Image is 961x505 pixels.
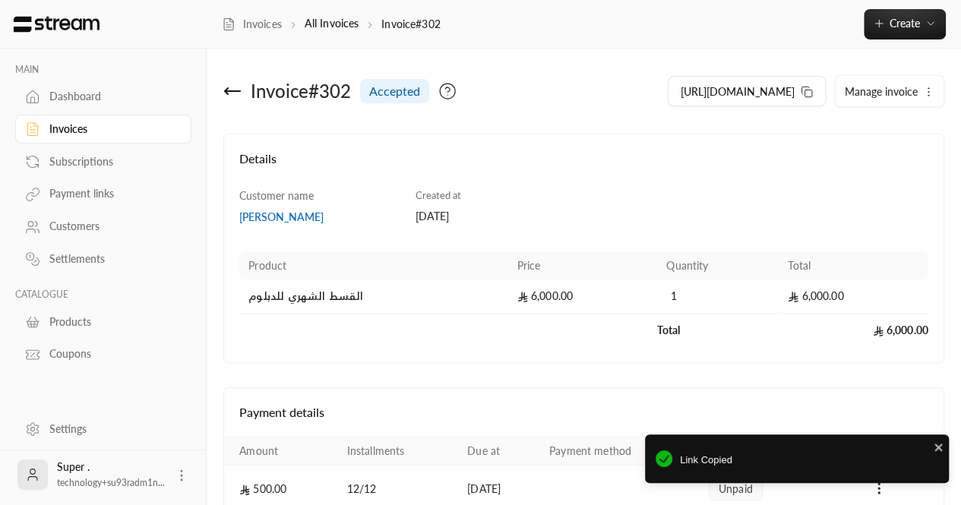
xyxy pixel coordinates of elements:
[49,219,172,234] div: Customers
[15,147,191,176] a: Subscriptions
[369,82,420,100] span: accepted
[251,79,351,103] div: Invoice # 302
[239,252,928,347] table: Products
[15,115,191,144] a: Invoices
[15,82,191,112] a: Dashboard
[680,453,938,468] span: Link Copied
[15,64,191,76] p: MAIN
[222,16,441,32] nav: breadcrumb
[657,314,779,347] td: Total
[381,17,440,32] p: Invoice#302
[239,150,928,183] h4: Details
[239,279,507,314] td: القسط الشهري للدبلوم
[49,421,172,437] div: Settings
[681,84,795,99] span: [URL][DOMAIN_NAME]
[338,437,458,466] th: Installments
[416,189,461,201] span: Created at
[239,210,400,225] a: [PERSON_NAME]
[779,279,928,314] td: 6,000.00
[15,212,191,241] a: Customers
[657,252,779,279] th: Quantity
[666,289,681,304] span: 1
[49,251,172,267] div: Settlements
[15,339,191,369] a: Coupons
[49,154,172,169] div: Subscriptions
[49,89,172,104] div: Dashboard
[222,17,282,32] a: Invoices
[890,17,920,30] span: Create
[508,252,658,279] th: Price
[934,439,944,454] button: close
[224,437,337,466] th: Amount
[416,209,577,224] div: [DATE]
[239,403,928,421] h4: Payment details
[239,189,314,202] span: Customer name
[15,289,191,301] p: CATALOGUE
[49,314,172,330] div: Products
[49,122,172,137] div: Invoices
[779,252,928,279] th: Total
[57,477,165,488] span: technology+su93radm1n...
[845,85,918,98] span: Manage invoice
[305,17,359,30] a: All Invoices
[540,437,700,466] th: Payment method
[15,245,191,274] a: Settlements
[864,9,946,39] button: Create
[12,16,101,33] img: Logo
[49,346,172,361] div: Coupons
[49,186,172,201] div: Payment links
[15,414,191,443] a: Settings
[458,437,540,466] th: Due at
[239,252,507,279] th: Product
[508,279,658,314] td: 6,000.00
[668,76,826,106] button: [URL][DOMAIN_NAME]
[57,459,165,490] div: Super .
[779,314,928,347] td: 6,000.00
[15,179,191,209] a: Payment links
[15,307,191,336] a: Products
[836,76,944,106] button: Manage invoice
